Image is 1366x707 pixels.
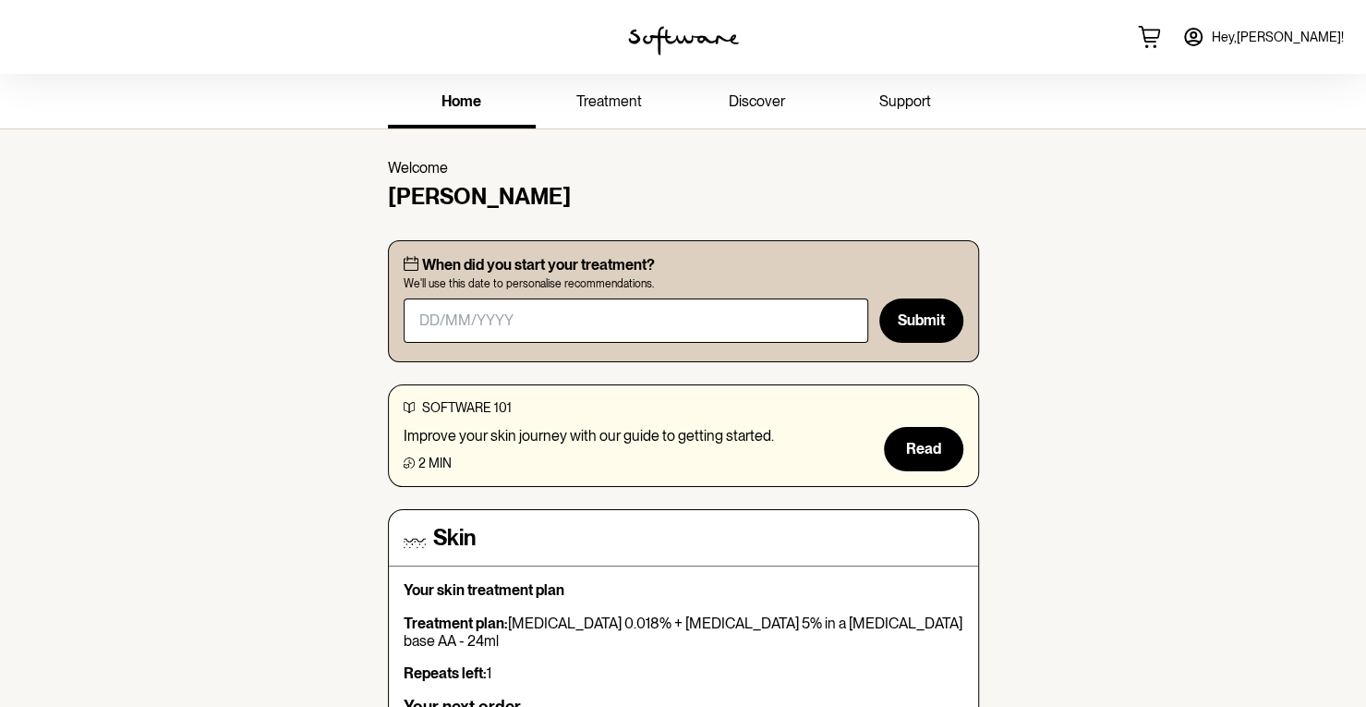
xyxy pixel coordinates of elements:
[404,277,963,290] span: We'll use this date to personalise recommendations.
[388,184,979,211] h4: [PERSON_NAME]
[628,26,739,55] img: software logo
[898,311,945,329] span: Submit
[418,456,452,470] span: 2 min
[404,427,774,445] p: Improve your skin journey with our guide to getting started.
[879,299,962,343] button: Submit
[388,159,979,177] p: Welcome
[879,92,931,110] span: support
[683,78,831,128] a: discover
[441,92,481,110] span: home
[404,664,487,682] strong: Repeats left:
[906,440,941,457] span: Read
[422,400,512,415] span: software 101
[1212,30,1344,45] span: Hey, [PERSON_NAME] !
[1171,15,1355,59] a: Hey,[PERSON_NAME]!
[884,427,963,471] button: Read
[404,299,869,343] input: DD/MM/YYYY
[576,92,642,110] span: treatment
[536,78,683,128] a: treatment
[388,78,536,128] a: home
[404,615,508,632] strong: Treatment plan:
[422,256,655,274] p: When did you start your treatment?
[404,581,963,599] p: Your skin treatment plan
[433,525,476,552] h4: Skin
[729,92,785,110] span: discover
[404,615,963,650] p: [MEDICAL_DATA] 0.018% + [MEDICAL_DATA] 5% in a [MEDICAL_DATA] base AA - 24ml
[831,78,979,128] a: support
[404,664,963,682] p: 1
